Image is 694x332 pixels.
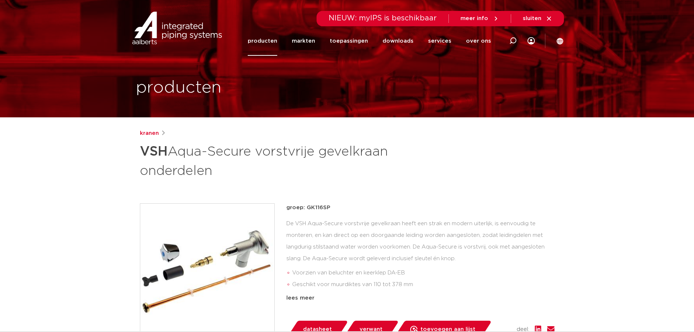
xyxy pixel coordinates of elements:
[248,26,277,56] a: producten
[286,294,554,302] div: lees meer
[248,26,491,56] nav: Menu
[523,16,541,21] span: sluiten
[383,26,413,56] a: downloads
[330,26,368,56] a: toepassingen
[428,26,451,56] a: services
[140,129,159,138] a: kranen
[140,141,413,180] h1: Aqua-Secure vorstvrije gevelkraan onderdelen
[523,15,552,22] a: sluiten
[460,16,488,21] span: meer info
[466,26,491,56] a: over ons
[292,279,554,290] li: Geschikt voor muurdiktes van 110 tot 378 mm
[292,267,554,279] li: Voorzien van beluchter en keerklep DA-EB
[286,203,554,212] p: groep: GK116SP
[286,218,554,291] div: De VSH Aqua-Secure vorstvrije gevelkraan heeft een strak en modern uiterlijk, is eenvoudig te mon...
[136,76,221,99] h1: producten
[460,15,499,22] a: meer info
[140,145,168,158] strong: VSH
[528,26,535,56] div: my IPS
[329,15,437,22] span: NIEUW: myIPS is beschikbaar
[292,26,315,56] a: markten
